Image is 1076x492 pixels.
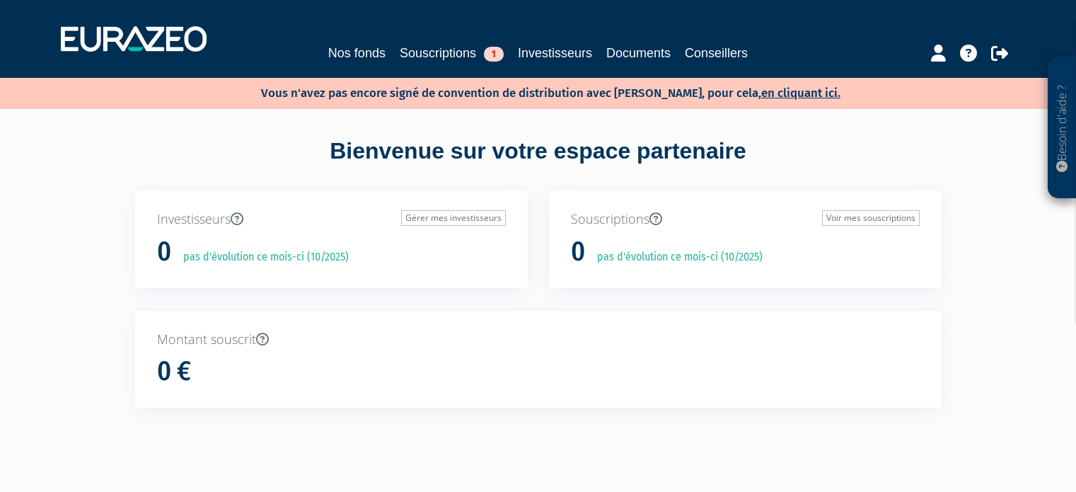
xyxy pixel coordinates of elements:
[571,237,585,267] h1: 0
[518,43,592,63] a: Investisseurs
[685,43,748,63] a: Conseillers
[157,237,171,267] h1: 0
[761,86,840,101] a: en cliquant ici.
[400,43,504,63] a: Souscriptions1
[822,210,920,226] a: Voir mes souscriptions
[220,81,840,102] p: Vous n'avez pas encore signé de convention de distribution avec [PERSON_NAME], pour cela,
[157,331,920,349] p: Montant souscrit
[606,43,671,63] a: Documents
[61,26,207,52] img: 1732889491-logotype_eurazeo_blanc_rvb.png
[157,357,191,387] h1: 0 €
[1054,64,1070,192] p: Besoin d'aide ?
[125,135,952,190] div: Bienvenue sur votre espace partenaire
[328,43,386,63] a: Nos fonds
[484,47,504,62] span: 1
[587,249,763,265] p: pas d'évolution ce mois-ci (10/2025)
[157,210,506,229] p: Investisseurs
[571,210,920,229] p: Souscriptions
[401,210,506,226] a: Gérer mes investisseurs
[173,249,349,265] p: pas d'évolution ce mois-ci (10/2025)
